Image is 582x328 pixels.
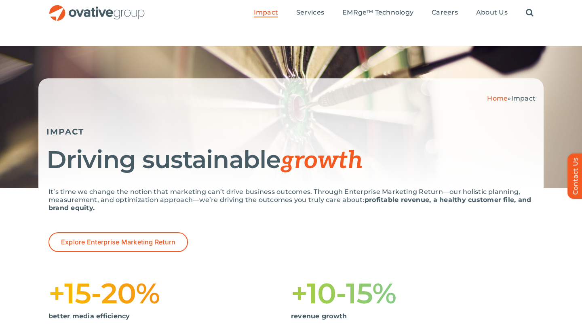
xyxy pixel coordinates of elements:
[254,8,278,17] a: Impact
[48,312,130,320] strong: better media efficiency
[432,8,458,17] a: Careers
[511,95,536,102] span: Impact
[48,188,533,212] p: It’s time we change the notion that marketing can’t drive business outcomes. Through Enterprise M...
[46,127,536,137] h5: IMPACT
[48,280,291,306] h1: +15-20%
[61,238,175,246] span: Explore Enterprise Marketing Return
[48,232,188,252] a: Explore Enterprise Marketing Return
[46,147,536,174] h1: Driving sustainable
[48,4,145,12] a: OG_Full_horizontal_RGB
[476,8,508,17] a: About Us
[48,196,531,212] strong: profitable revenue, a healthy customer file, and brand equity.
[291,280,533,306] h1: +10-15%
[280,146,363,175] span: growth
[487,95,508,102] a: Home
[291,312,347,320] strong: revenue growth
[342,8,413,17] a: EMRge™ Technology
[296,8,324,17] a: Services
[526,8,533,17] a: Search
[487,95,536,102] span: »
